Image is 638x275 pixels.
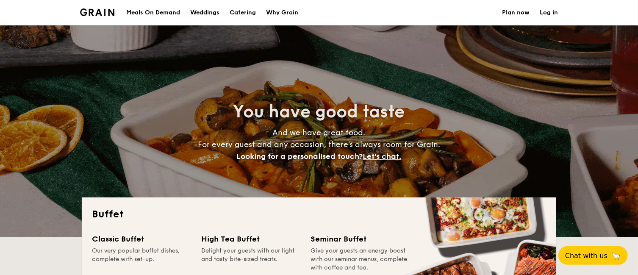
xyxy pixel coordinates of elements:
[92,247,191,272] div: Our very popular buffet dishes, complete with set-up.
[311,233,410,245] div: Seminar Buffet
[80,8,114,16] img: Grain
[565,252,607,260] span: Chat with us
[558,246,628,265] button: Chat with us🦙
[363,152,402,161] span: Let's chat.
[201,247,300,272] div: Delight your guests with our light and tasty bite-sized treats.
[237,152,363,161] span: Looking for a personalised touch?
[311,247,410,272] div: Give your guests an energy boost with our seminar menus, complete with coffee and tea.
[201,233,300,245] div: High Tea Buffet
[92,208,546,221] h2: Buffet
[80,8,114,16] a: Logotype
[233,102,405,122] span: You have good taste
[92,233,191,245] div: Classic Buffet
[611,251,621,261] span: 🦙
[198,128,440,161] span: And we have great food. For every guest and any occasion, there’s always room for Grain.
